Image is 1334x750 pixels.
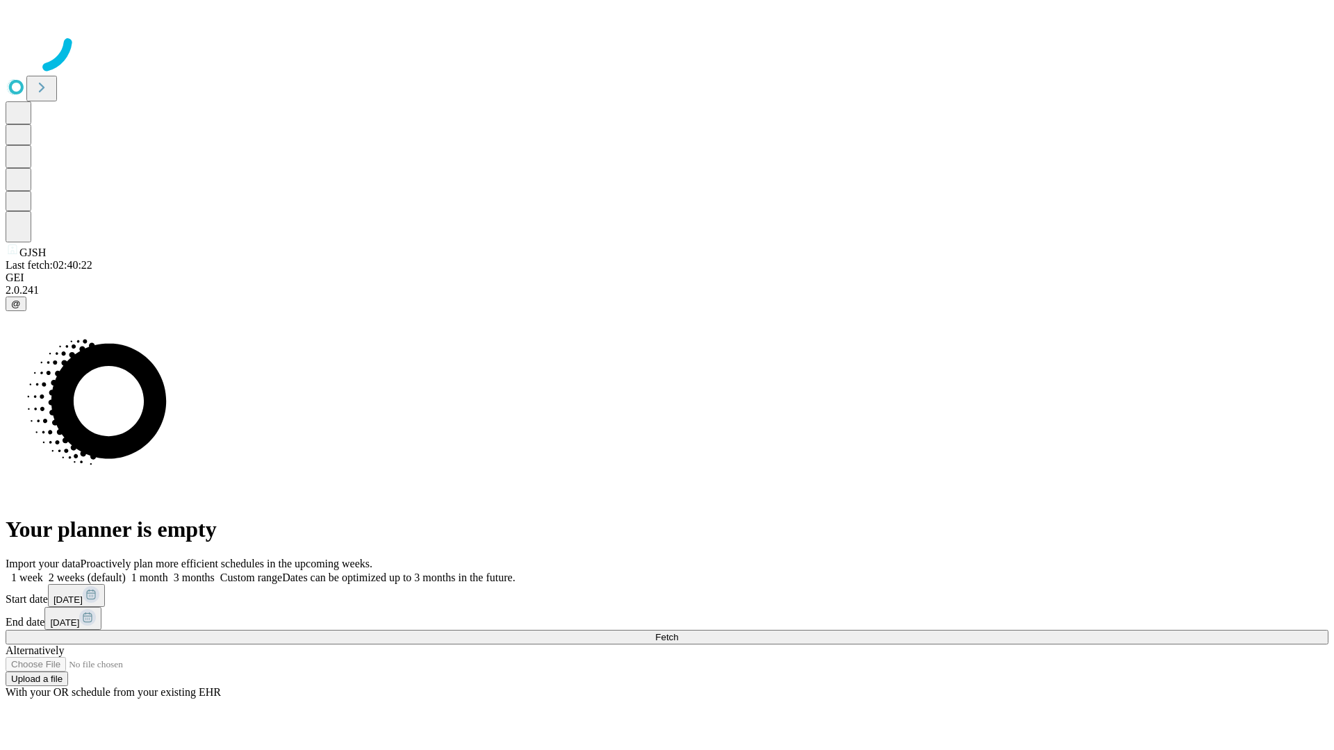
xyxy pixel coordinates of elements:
[655,632,678,642] span: Fetch
[131,572,168,583] span: 1 month
[19,247,46,258] span: GJSH
[220,572,282,583] span: Custom range
[11,572,43,583] span: 1 week
[6,272,1328,284] div: GEI
[53,594,83,605] span: [DATE]
[6,607,1328,630] div: End date
[49,572,126,583] span: 2 weeks (default)
[174,572,215,583] span: 3 months
[6,672,68,686] button: Upload a file
[48,584,105,607] button: [DATE]
[6,630,1328,644] button: Fetch
[81,558,372,569] span: Proactively plan more efficient schedules in the upcoming weeks.
[44,607,101,630] button: [DATE]
[6,259,92,271] span: Last fetch: 02:40:22
[6,297,26,311] button: @
[6,558,81,569] span: Import your data
[11,299,21,309] span: @
[6,584,1328,607] div: Start date
[6,284,1328,297] div: 2.0.241
[6,686,221,698] span: With your OR schedule from your existing EHR
[6,644,64,656] span: Alternatively
[6,517,1328,542] h1: Your planner is empty
[282,572,515,583] span: Dates can be optimized up to 3 months in the future.
[50,617,79,628] span: [DATE]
